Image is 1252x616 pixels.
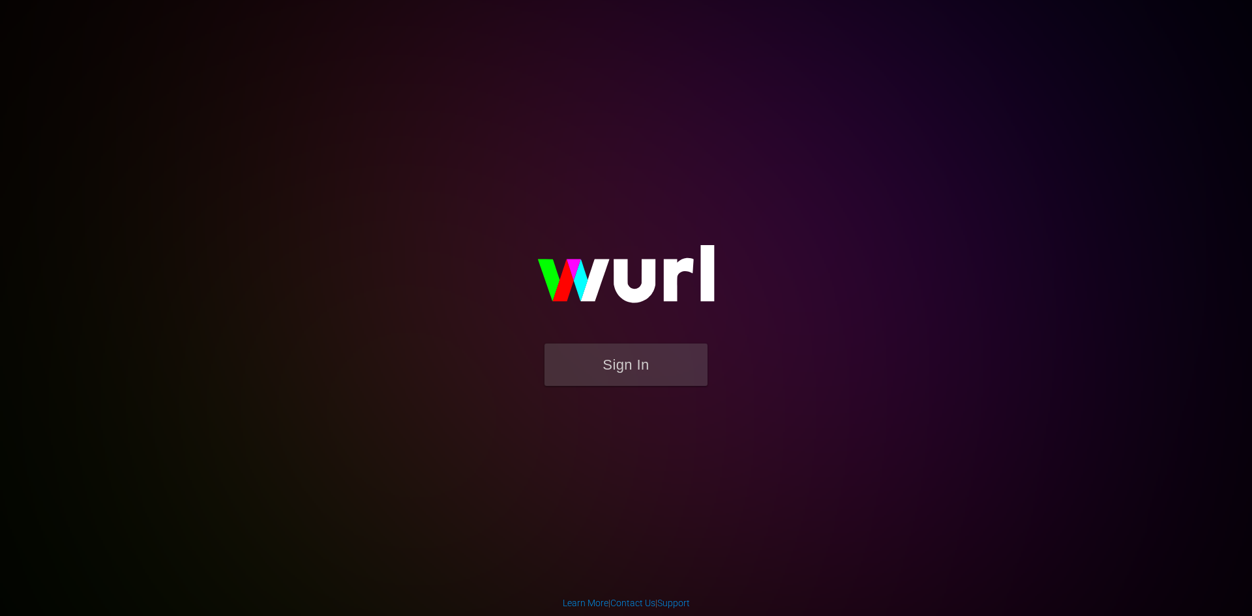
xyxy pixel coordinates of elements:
div: | | [563,596,690,609]
a: Contact Us [610,598,655,608]
a: Support [657,598,690,608]
button: Sign In [544,344,708,386]
img: wurl-logo-on-black-223613ac3d8ba8fe6dc639794a292ebdb59501304c7dfd60c99c58986ef67473.svg [496,217,756,344]
a: Learn More [563,598,608,608]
